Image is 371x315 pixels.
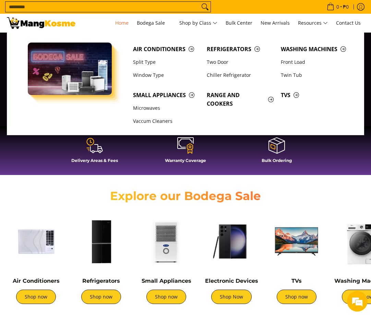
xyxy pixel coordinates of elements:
[176,14,221,32] a: Shop by Class
[203,89,277,110] a: Range and Cookers
[261,20,290,26] span: New Arrivals
[277,89,351,102] a: TVs
[146,290,186,304] a: Shop now
[52,158,137,163] h4: Delivery Areas & Fees
[291,278,302,284] a: TVs
[277,290,316,304] a: Shop now
[336,20,361,26] span: Contact Us
[333,14,364,32] a: Contact Us
[202,212,261,271] img: Electronic Devices
[207,45,274,54] span: Refrigerators
[133,91,200,100] span: Small Appliances
[133,45,200,54] span: Air Conditioners
[226,20,252,26] span: Bulk Center
[342,4,350,9] span: ₱0
[207,91,274,108] span: Range and Cookers
[179,19,217,27] span: Shop by Class
[211,290,252,304] a: Shop Now
[130,69,204,82] a: Window Type
[133,14,175,32] a: Bodega Sale
[295,14,331,32] a: Resources
[325,3,351,11] span: •
[82,278,120,284] a: Refrigerators
[130,43,204,56] a: Air Conditioners
[200,2,211,12] button: Search
[203,69,277,82] a: Chiller Refrigerator
[257,14,293,32] a: New Arrivals
[277,43,351,56] a: Washing Machines
[143,137,228,168] a: Warranty Coverage
[203,56,277,69] a: Two Door
[203,43,277,56] a: Refrigerators
[112,14,132,32] a: Home
[298,19,328,27] span: Resources
[82,14,364,32] nav: Main Menu
[335,4,340,9] span: 0
[115,20,129,26] span: Home
[235,158,319,163] h4: Bulk Ordering
[222,14,256,32] a: Bulk Center
[7,17,75,29] img: Mang Kosme: Your Home Appliances Warehouse Sale Partner!
[137,212,195,271] img: Small Appliances
[130,115,204,128] a: Vaccum Cleaners
[235,137,319,168] a: Bulk Ordering
[52,137,137,168] a: Delivery Areas & Fees
[205,278,258,284] a: Electronic Devices
[143,158,228,163] h4: Warranty Coverage
[28,43,112,95] img: Bodega Sale
[81,290,121,304] a: Shop now
[16,290,56,304] a: Shop now
[130,89,204,102] a: Small Appliances
[281,91,348,100] span: TVs
[142,278,191,284] a: Small Appliances
[72,212,130,271] img: Refrigerators
[130,102,204,115] a: Microwaves
[98,189,273,203] h2: Explore our Bodega Sale
[267,212,326,271] img: TVs
[137,19,171,27] span: Bodega Sale
[7,212,65,271] img: Air Conditioners
[130,56,204,69] a: Split Type
[277,56,351,69] a: Front Load
[281,45,348,54] span: Washing Machines
[13,278,60,284] a: Air Conditioners
[277,69,351,82] a: Twin Tub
